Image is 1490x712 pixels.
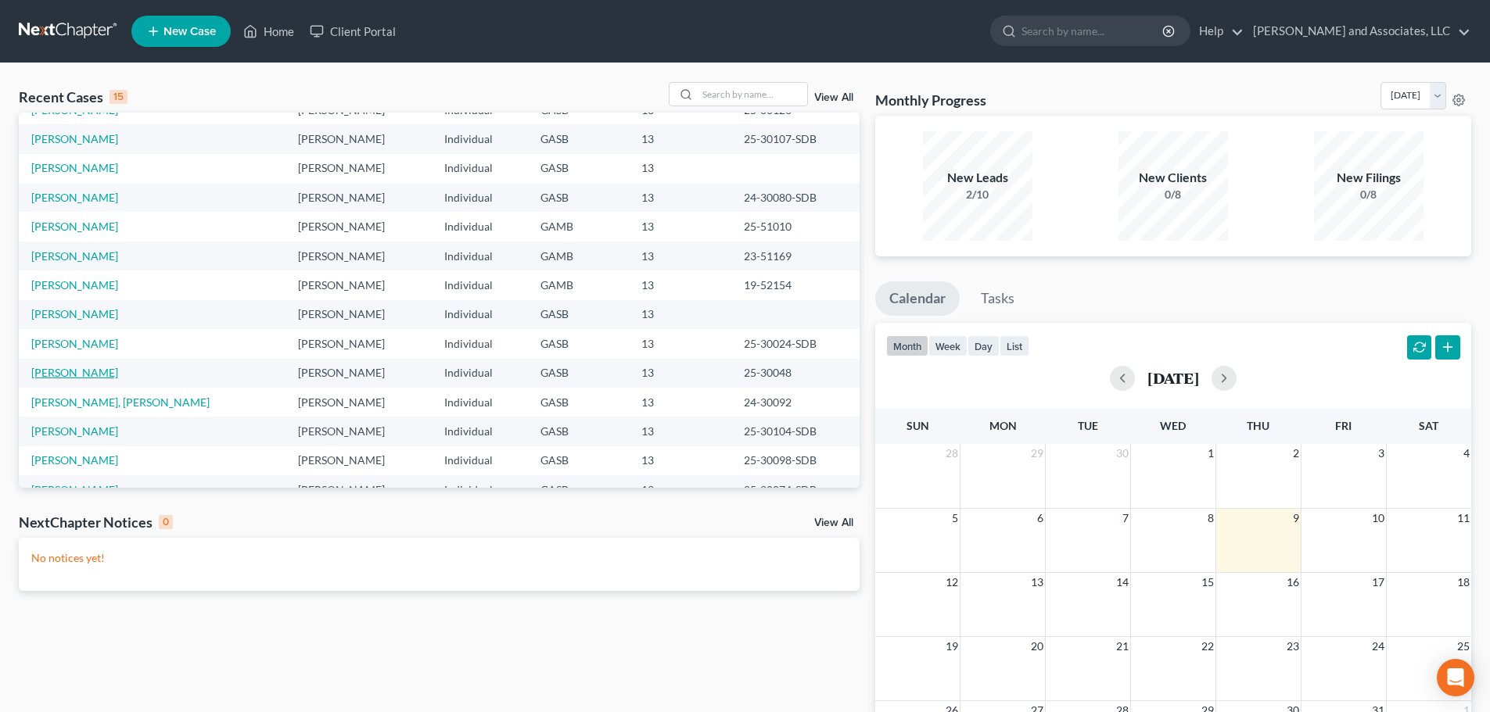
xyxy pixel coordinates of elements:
a: [PERSON_NAME] [31,483,118,496]
span: 19 [944,637,960,656]
td: 23-51169 [731,242,860,270]
span: 20 [1029,637,1045,656]
span: 10 [1370,509,1386,528]
td: GASB [528,154,628,183]
td: 25-30107-SDB [731,124,860,153]
td: Individual [432,359,528,388]
a: [PERSON_NAME] [31,249,118,263]
span: 6 [1036,509,1045,528]
span: 28 [944,444,960,463]
div: 15 [110,90,127,104]
td: 13 [629,300,731,329]
span: 16 [1285,573,1301,592]
input: Search by name... [1021,16,1165,45]
td: 13 [629,359,731,388]
td: [PERSON_NAME] [285,154,432,183]
span: 7 [1121,509,1130,528]
td: GASB [528,388,628,417]
td: [PERSON_NAME] [285,242,432,270]
span: 13 [1029,573,1045,592]
td: 25-30048 [731,359,860,388]
span: 25 [1456,637,1471,656]
span: 12 [944,573,960,592]
span: 23 [1285,637,1301,656]
span: 4 [1462,444,1471,463]
span: 11 [1456,509,1471,528]
td: [PERSON_NAME] [285,329,432,358]
td: 19-52154 [731,270,860,299]
td: Individual [432,446,528,475]
td: GASB [528,329,628,358]
button: day [968,335,1000,356]
td: 25-30104-SDB [731,417,860,445]
span: Sat [1419,419,1438,432]
span: 5 [950,509,960,528]
div: 0 [159,515,173,529]
div: New Filings [1314,169,1424,187]
a: [PERSON_NAME] [31,132,118,145]
td: 24-30080-SDB [731,183,860,212]
td: Individual [432,154,528,183]
td: [PERSON_NAME] [285,300,432,329]
td: Individual [432,270,528,299]
td: 25-51010 [731,212,860,241]
td: 13 [629,417,731,445]
td: 13 [629,446,731,475]
span: Wed [1160,419,1186,432]
div: Open Intercom Messenger [1437,659,1474,696]
span: Tue [1078,419,1098,432]
div: 2/10 [923,187,1032,202]
span: New Case [163,26,216,38]
span: 17 [1370,573,1386,592]
div: 0/8 [1118,187,1228,202]
td: 13 [629,270,731,299]
a: View All [814,517,853,528]
span: 2 [1291,444,1301,463]
td: [PERSON_NAME] [285,183,432,212]
td: Individual [432,242,528,270]
a: [PERSON_NAME], [PERSON_NAME] [31,395,210,409]
td: GASB [528,300,628,329]
td: 13 [629,388,731,417]
td: 25-30024-SDB [731,329,860,358]
span: 1 [1206,444,1215,463]
td: GASB [528,124,628,153]
span: Mon [989,419,1017,432]
td: GAMB [528,242,628,270]
span: Fri [1335,419,1352,432]
span: 21 [1115,637,1130,656]
td: GASB [528,359,628,388]
a: [PERSON_NAME] [31,307,118,320]
td: GAMB [528,212,628,241]
td: 13 [629,475,731,504]
a: [PERSON_NAME] [31,424,118,438]
td: [PERSON_NAME] [285,270,432,299]
a: [PERSON_NAME] [31,278,118,292]
td: [PERSON_NAME] [285,417,432,445]
a: [PERSON_NAME] [31,191,118,204]
span: Sun [907,419,929,432]
td: 25-30098-SDB [731,446,860,475]
td: 13 [629,183,731,212]
span: 3 [1377,444,1386,463]
a: [PERSON_NAME] [31,453,118,467]
input: Search by name... [698,83,807,106]
h2: [DATE] [1147,370,1199,386]
a: [PERSON_NAME] and Associates, LLC [1245,17,1470,45]
td: GAMB [528,270,628,299]
td: [PERSON_NAME] [285,388,432,417]
a: [PERSON_NAME] [31,220,118,233]
td: [PERSON_NAME] [285,212,432,241]
a: [PERSON_NAME] [31,103,118,116]
td: Individual [432,212,528,241]
a: Home [235,17,302,45]
td: Individual [432,183,528,212]
td: [PERSON_NAME] [285,359,432,388]
span: 8 [1206,509,1215,528]
td: GASB [528,446,628,475]
td: Individual [432,388,528,417]
a: [PERSON_NAME] [31,366,118,379]
span: 18 [1456,573,1471,592]
span: 30 [1115,444,1130,463]
a: [PERSON_NAME] [31,161,118,174]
